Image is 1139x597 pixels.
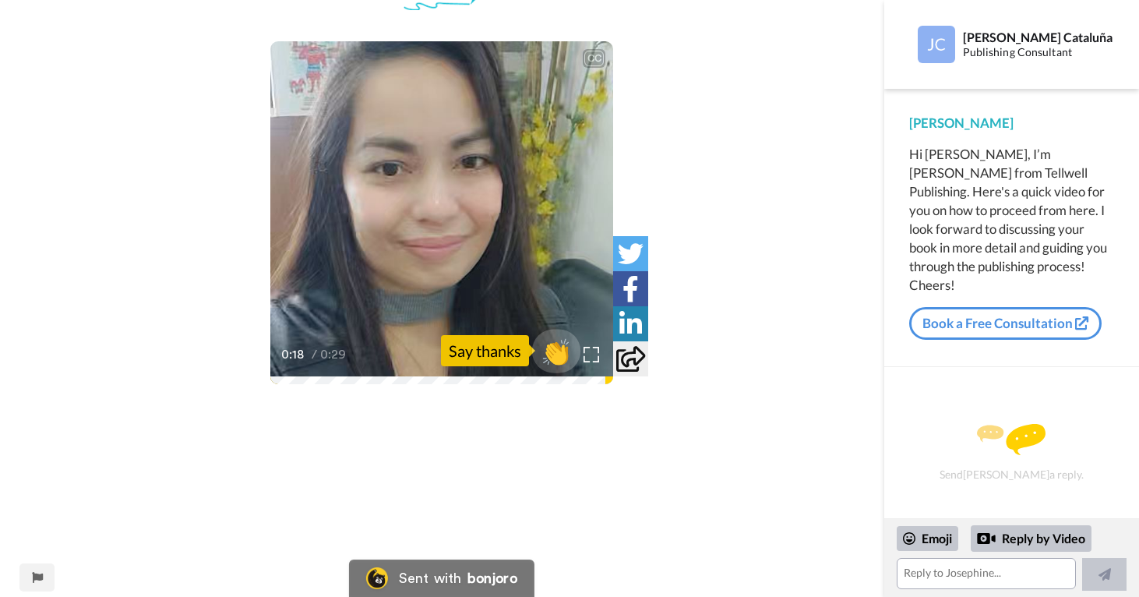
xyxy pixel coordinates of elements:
div: Publishing Consultant [963,46,1113,59]
div: [PERSON_NAME] Cataluña [963,30,1113,44]
div: Hi [PERSON_NAME], I’m [PERSON_NAME] from Tellwell Publishing. Here's a quick video for you on how... [909,145,1114,295]
img: Full screen [584,347,599,362]
img: Profile Image [918,26,955,63]
a: Book a Free Consultation [909,307,1102,340]
div: Sent with [399,571,461,585]
span: 👏 [532,335,581,366]
span: 0:29 [320,345,347,364]
div: Reply by Video [971,525,1091,552]
div: Emoji [897,526,958,551]
div: Reply by Video [977,529,996,548]
div: [PERSON_NAME] [909,114,1114,132]
a: Bonjoro LogoSent withbonjoro [349,560,534,597]
span: 0:18 [281,345,309,364]
span: I'd be happy to answer them and provide any guidance you might need. [272,308,612,342]
div: Say thanks [441,335,529,366]
span: / [312,345,317,364]
div: bonjoro [467,571,517,585]
div: CC [584,51,604,66]
button: 👏 [532,329,581,373]
img: Bonjoro Logo [366,567,388,589]
img: message.svg [977,424,1046,455]
div: Send [PERSON_NAME] a reply. [905,394,1118,510]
